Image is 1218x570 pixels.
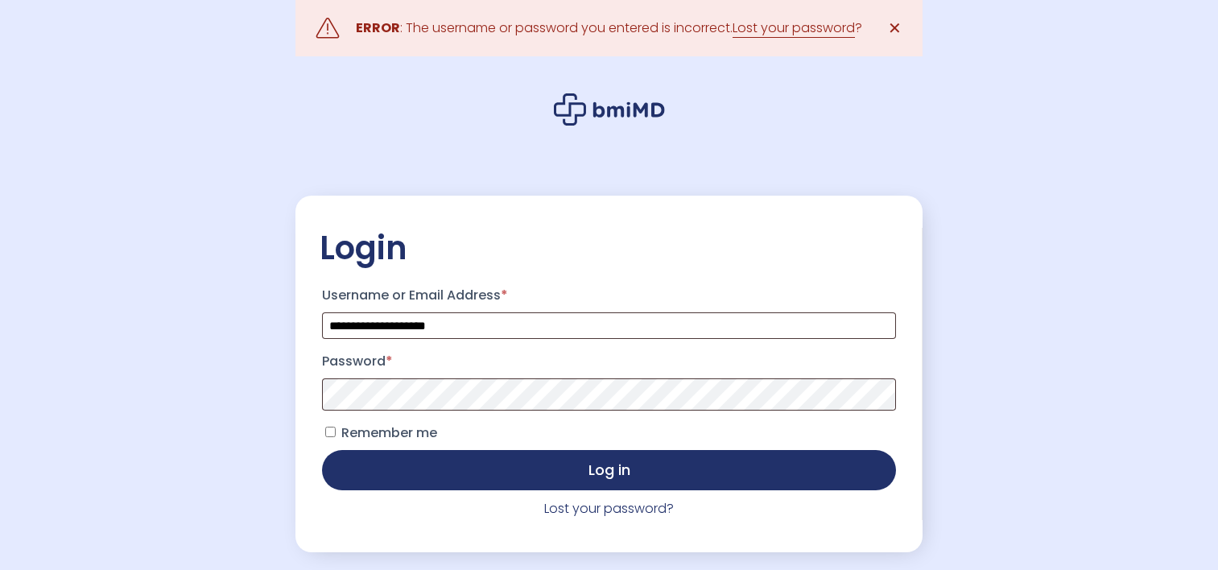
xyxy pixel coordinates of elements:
label: Password [322,349,896,374]
button: Log in [322,450,896,490]
a: Lost your password [733,19,855,38]
span: Remember me [341,423,437,442]
a: Lost your password? [544,499,674,518]
span: ✕ [888,17,902,39]
label: Username or Email Address [322,283,896,308]
a: ✕ [878,12,910,44]
div: : The username or password you entered is incorrect. ? [356,17,862,39]
input: Remember me [325,427,336,437]
strong: ERROR [356,19,400,37]
h2: Login [320,228,898,268]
